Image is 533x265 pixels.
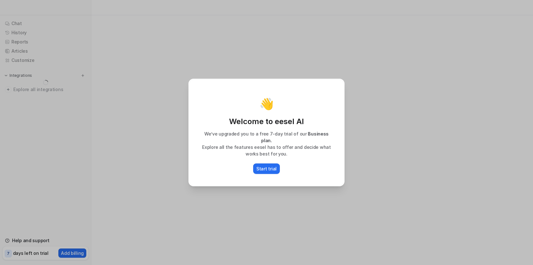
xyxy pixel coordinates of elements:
p: Welcome to eesel AI [196,116,337,127]
p: Explore all the features eesel has to offer and decide what works best for you. [196,144,337,157]
button: Start trial [253,163,280,174]
p: We’ve upgraded you to a free 7-day trial of our [196,130,337,144]
p: 👋 [260,97,274,110]
p: Start trial [256,165,277,172]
